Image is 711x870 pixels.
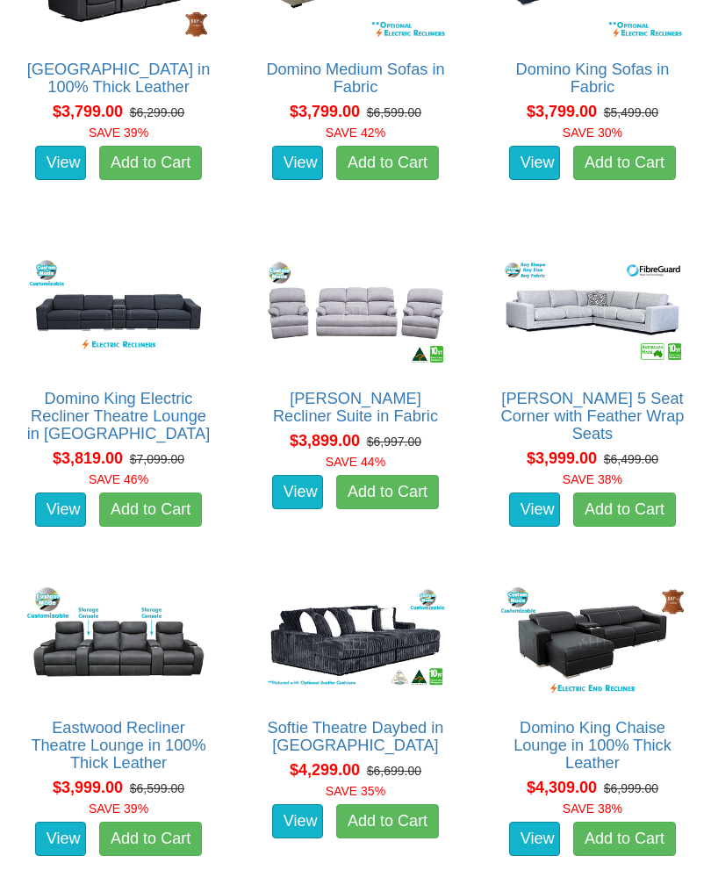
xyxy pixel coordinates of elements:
[89,802,148,816] font: SAVE 39%
[27,390,211,442] a: Domino King Electric Recliner Theatre Lounge in [GEOGRAPHIC_DATA]
[563,802,622,816] font: SAVE 38%
[290,761,360,779] span: $4,299.00
[513,719,671,772] a: Domino King Chaise Lounge in 100% Thick Leather
[27,61,211,96] a: [GEOGRAPHIC_DATA] in 100% Thick Leather
[99,822,202,857] a: Add to Cart
[516,61,670,96] a: Domino King Sofas in Fabric
[290,103,360,120] span: $3,799.00
[272,475,323,510] a: View
[563,126,622,140] font: SAVE 30%
[573,146,676,181] a: Add to Cart
[509,146,560,181] a: View
[326,784,385,798] font: SAVE 35%
[260,583,451,701] img: Softie Theatre Daybed in Fabric
[273,390,438,425] a: [PERSON_NAME] Recliner Suite in Fabric
[23,254,214,372] img: Domino King Electric Recliner Theatre Lounge in Fabric
[272,146,323,181] a: View
[266,61,444,96] a: Domino Medium Sofas in Fabric
[527,103,597,120] span: $3,799.00
[604,781,658,795] del: $6,999.00
[336,804,439,839] a: Add to Cart
[290,432,360,449] span: $3,899.00
[497,583,688,701] img: Domino King Chaise Lounge in 100% Thick Leather
[130,452,184,466] del: $7,099.00
[53,103,123,120] span: $3,799.00
[268,719,444,754] a: Softie Theatre Daybed in [GEOGRAPHIC_DATA]
[35,493,86,528] a: View
[89,126,148,140] font: SAVE 39%
[23,583,214,701] img: Eastwood Recliner Theatre Lounge in 100% Thick Leather
[89,472,148,486] font: SAVE 46%
[35,822,86,857] a: View
[367,105,421,119] del: $6,599.00
[527,779,597,796] span: $4,309.00
[99,493,202,528] a: Add to Cart
[509,493,560,528] a: View
[604,105,658,119] del: $5,499.00
[260,254,451,372] img: Langham Recliner Suite in Fabric
[336,475,439,510] a: Add to Cart
[573,493,676,528] a: Add to Cart
[130,105,184,119] del: $6,299.00
[326,455,385,469] font: SAVE 44%
[31,719,205,772] a: Eastwood Recliner Theatre Lounge in 100% Thick Leather
[99,146,202,181] a: Add to Cart
[326,126,385,140] font: SAVE 42%
[130,781,184,795] del: $6,599.00
[53,779,123,796] span: $3,999.00
[53,449,123,467] span: $3,819.00
[497,254,688,372] img: Erika 5 Seat Corner with Feather Wrap Seats
[336,146,439,181] a: Add to Cart
[35,146,86,181] a: View
[527,449,597,467] span: $3,999.00
[501,390,685,442] a: [PERSON_NAME] 5 Seat Corner with Feather Wrap Seats
[573,822,676,857] a: Add to Cart
[367,435,421,449] del: $6,997.00
[367,764,421,778] del: $6,699.00
[272,804,323,839] a: View
[604,452,658,466] del: $6,499.00
[563,472,622,486] font: SAVE 38%
[509,822,560,857] a: View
